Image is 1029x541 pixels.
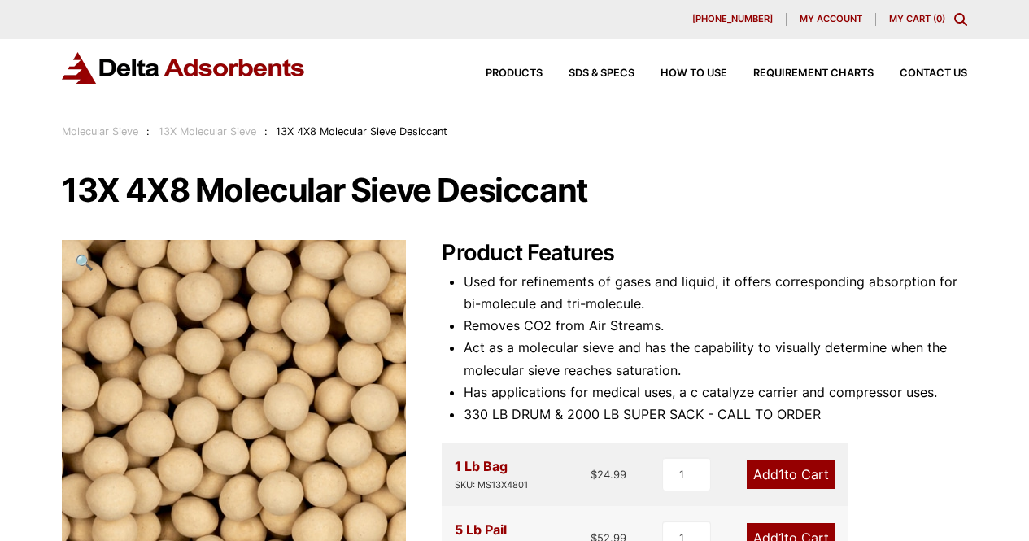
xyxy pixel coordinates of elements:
[455,456,528,493] div: 1 Lb Bag
[62,125,138,137] a: Molecular Sieve
[900,68,967,79] span: Contact Us
[464,382,967,404] li: Has applications for medical uses, a c catalyze carrier and compressor uses.
[146,125,150,137] span: :
[486,68,543,79] span: Products
[62,173,967,207] h1: 13X 4X8 Molecular Sieve Desiccant
[75,253,94,271] span: 🔍
[464,315,967,337] li: Removes CO2 from Air Streams.
[442,240,967,267] h2: Product Features
[62,52,306,84] img: Delta Adsorbents
[954,13,967,26] div: Toggle Modal Content
[464,404,967,425] li: 330 LB DRUM & 2000 LB SUPER SACK - CALL TO ORDER
[661,68,727,79] span: How to Use
[874,68,967,79] a: Contact Us
[264,125,268,137] span: :
[727,68,874,79] a: Requirement Charts
[753,68,874,79] span: Requirement Charts
[778,466,784,482] span: 1
[787,13,876,26] a: My account
[936,13,942,24] span: 0
[460,68,543,79] a: Products
[591,468,597,481] span: $
[679,13,787,26] a: [PHONE_NUMBER]
[747,460,835,489] a: Add1to Cart
[692,15,773,24] span: [PHONE_NUMBER]
[889,13,945,24] a: My Cart (0)
[569,68,634,79] span: SDS & SPECS
[276,125,447,137] span: 13X 4X8 Molecular Sieve Desiccant
[455,478,528,493] div: SKU: MS13X4801
[634,68,727,79] a: How to Use
[464,337,967,381] li: Act as a molecular sieve and has the capability to visually determine when the molecular sieve re...
[159,125,256,137] a: 13X Molecular Sieve
[591,468,626,481] bdi: 24.99
[543,68,634,79] a: SDS & SPECS
[800,15,862,24] span: My account
[464,271,967,315] li: Used for refinements of gases and liquid, it offers corresponding absorption for bi-molecule and ...
[62,240,107,285] a: View full-screen image gallery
